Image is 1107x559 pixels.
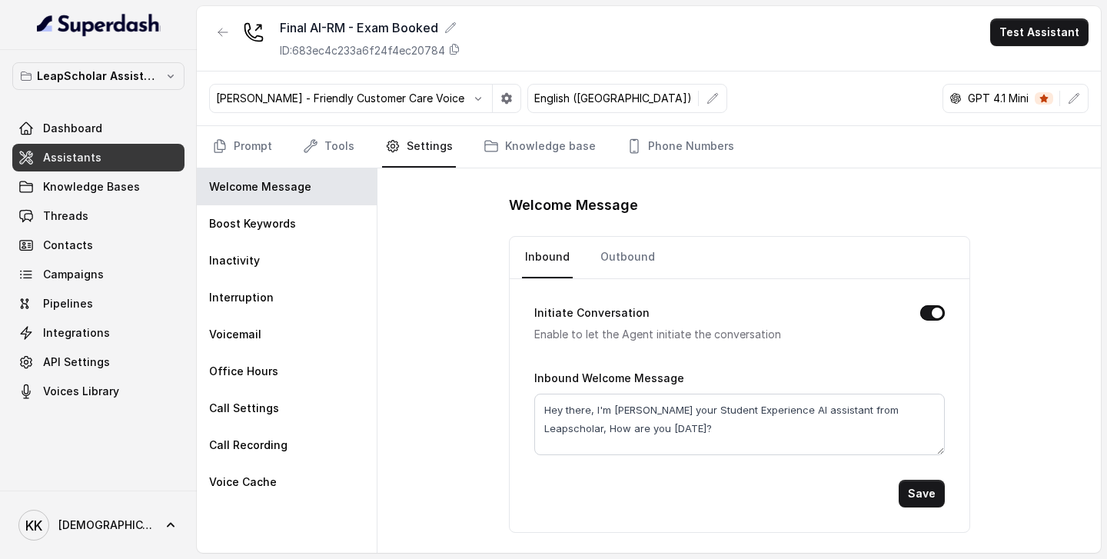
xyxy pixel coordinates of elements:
a: Campaigns [12,261,184,288]
textarea: Hey there, I'm [PERSON_NAME] your Student Experience AI assistant from Leapscholar, How are you [... [534,394,945,455]
p: Inactivity [209,253,260,268]
p: Boost Keywords [209,216,296,231]
p: Voice Cache [209,474,277,490]
label: Inbound Welcome Message [534,371,684,384]
img: light.svg [37,12,161,37]
a: Contacts [12,231,184,259]
span: Dashboard [43,121,102,136]
span: Campaigns [43,267,104,282]
a: Outbound [597,237,658,278]
a: Threads [12,202,184,230]
a: Prompt [209,126,275,168]
a: Assistants [12,144,184,171]
a: Tools [300,126,357,168]
span: Integrations [43,325,110,341]
span: API Settings [43,354,110,370]
svg: openai logo [949,92,962,105]
a: Inbound [522,237,573,278]
a: Dashboard [12,115,184,142]
span: Voices Library [43,384,119,399]
button: LeapScholar Assistant [12,62,184,90]
span: Threads [43,208,88,224]
span: Knowledge Bases [43,179,140,195]
span: Contacts [43,238,93,253]
a: Pipelines [12,290,184,318]
p: Call Recording [209,438,288,453]
span: Assistants [43,150,101,165]
a: Voices Library [12,378,184,405]
p: LeapScholar Assistant [37,67,160,85]
text: KK [25,517,42,534]
label: Initiate Conversation [534,304,650,322]
div: Final AI-RM - Exam Booked [280,18,460,37]
nav: Tabs [209,126,1089,168]
button: Test Assistant [990,18,1089,46]
h1: Welcome Message [509,193,970,218]
p: Interruption [209,290,274,305]
a: [DEMOGRAPHIC_DATA] [12,504,184,547]
a: Integrations [12,319,184,347]
p: Call Settings [209,401,279,416]
a: Settings [382,126,456,168]
nav: Tabs [522,237,957,278]
p: ID: 683ec4c233a6f24f4ec20784 [280,43,445,58]
p: English ([GEOGRAPHIC_DATA]) [534,91,692,106]
p: Office Hours [209,364,278,379]
p: [PERSON_NAME] - Friendly Customer Care Voice [216,91,464,106]
span: [DEMOGRAPHIC_DATA] [58,517,154,533]
a: Knowledge Bases [12,173,184,201]
p: GPT 4.1 Mini [968,91,1029,106]
p: Voicemail [209,327,261,342]
button: Save [899,480,945,507]
p: Welcome Message [209,179,311,195]
span: Pipelines [43,296,93,311]
p: Enable to let the Agent initiate the conversation [534,325,896,344]
a: Phone Numbers [623,126,737,168]
a: API Settings [12,348,184,376]
a: Knowledge base [480,126,599,168]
